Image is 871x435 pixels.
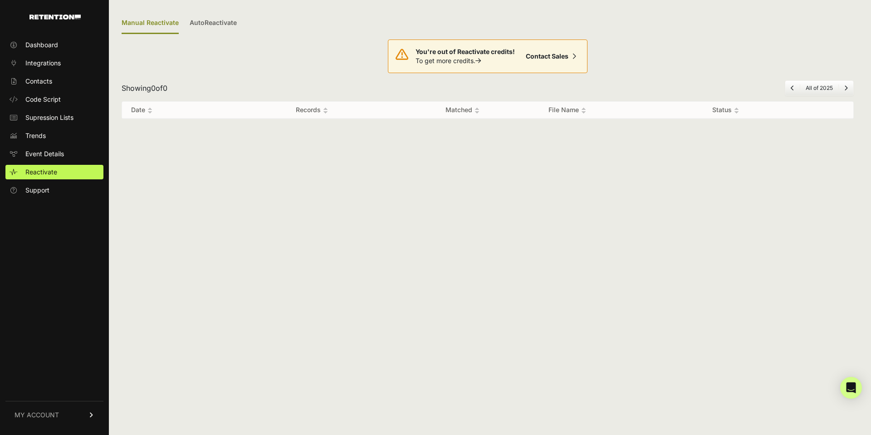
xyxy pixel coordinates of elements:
[147,107,152,114] img: no_sort-eaf950dc5ab64cae54d48a5578032e96f70b2ecb7d747501f34c8f2db400fb66.gif
[734,107,739,114] img: no_sort-eaf950dc5ab64cae54d48a5578032e96f70b2ecb7d747501f34c8f2db400fb66.gif
[25,113,73,122] span: Supression Lists
[5,110,103,125] a: Supression Lists
[416,56,515,65] p: To get more credits.
[25,59,61,68] span: Integrations
[122,83,167,94] div: Showing of
[522,47,580,65] a: Contact Sales
[190,13,237,34] a: AutoReactivate
[5,74,103,89] a: Contacts
[785,80,854,96] nav: Page navigation
[386,102,539,119] th: Matched
[25,131,46,140] span: Trends
[5,147,103,161] a: Event Details
[122,102,238,119] th: Date
[122,13,179,34] div: Manual Reactivate
[5,165,103,179] a: Reactivate
[5,92,103,107] a: Code Script
[703,102,835,119] th: Status
[581,107,586,114] img: no_sort-eaf950dc5ab64cae54d48a5578032e96f70b2ecb7d747501f34c8f2db400fb66.gif
[238,102,386,119] th: Records
[844,84,848,91] a: Next
[25,186,49,195] span: Support
[475,107,480,114] img: no_sort-eaf950dc5ab64cae54d48a5578032e96f70b2ecb7d747501f34c8f2db400fb66.gif
[323,107,328,114] img: no_sort-eaf950dc5ab64cae54d48a5578032e96f70b2ecb7d747501f34c8f2db400fb66.gif
[840,377,862,399] div: Open Intercom Messenger
[25,168,57,177] span: Reactivate
[25,40,58,49] span: Dashboard
[15,410,59,420] span: MY ACCOUNT
[5,56,103,70] a: Integrations
[25,149,64,158] span: Event Details
[5,401,103,429] a: MY ACCOUNT
[5,38,103,52] a: Dashboard
[5,129,103,143] a: Trends
[29,15,81,20] img: Retention.com
[539,102,703,119] th: File Name
[25,77,52,86] span: Contacts
[791,84,794,91] a: Previous
[800,84,838,92] li: All of 2025
[5,183,103,198] a: Support
[416,48,515,55] strong: You're out of Reactivate credits!
[25,95,61,104] span: Code Script
[151,84,156,93] span: 0
[163,84,167,93] span: 0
